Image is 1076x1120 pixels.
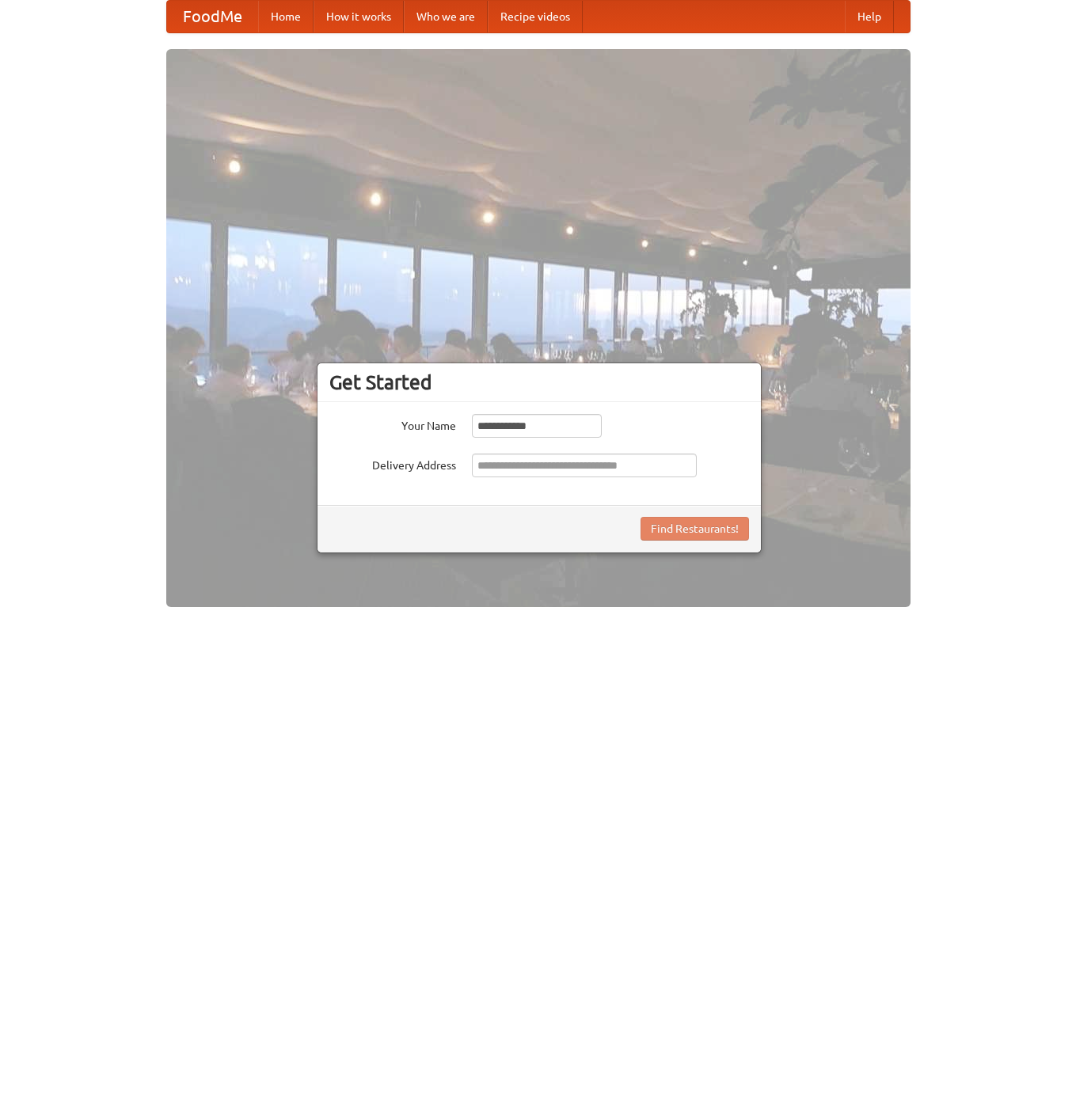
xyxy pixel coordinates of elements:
[314,1,404,32] a: How it works
[329,454,456,473] label: Delivery Address
[167,1,258,32] a: FoodMe
[488,1,583,32] a: Recipe videos
[404,1,488,32] a: Who we are
[258,1,314,32] a: Home
[641,517,749,541] button: Find Restaurants!
[845,1,894,32] a: Help
[329,414,456,434] label: Your Name
[329,370,749,394] h3: Get Started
